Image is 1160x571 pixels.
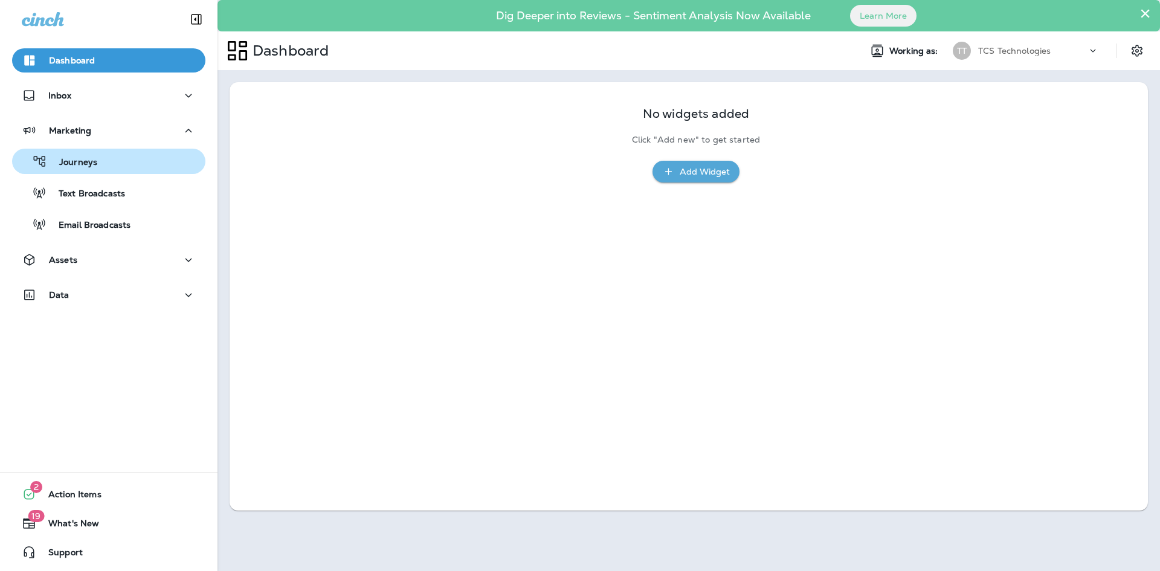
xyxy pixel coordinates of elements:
p: Click "Add new" to get started [632,135,760,145]
button: 19What's New [12,511,205,535]
p: Data [49,290,69,300]
span: Working as: [889,46,941,56]
p: TCS Technologies [978,46,1051,56]
button: Inbox [12,83,205,108]
span: 19 [28,510,44,522]
button: Text Broadcasts [12,180,205,205]
button: Dashboard [12,48,205,73]
button: Close [1139,4,1151,23]
button: Marketing [12,118,205,143]
div: Add Widget [680,164,730,179]
p: Inbox [48,91,71,100]
p: Dashboard [49,56,95,65]
button: Journeys [12,149,205,174]
span: What's New [36,518,99,533]
button: Email Broadcasts [12,211,205,237]
button: Support [12,540,205,564]
button: Collapse Sidebar [179,7,213,31]
p: Assets [49,255,77,265]
p: Journeys [47,157,97,169]
button: Data [12,283,205,307]
span: 2 [30,481,42,493]
div: TT [953,42,971,60]
button: Settings [1126,40,1148,62]
button: Assets [12,248,205,272]
p: Dig Deeper into Reviews - Sentiment Analysis Now Available [461,14,846,18]
p: Text Broadcasts [47,189,125,200]
button: 2Action Items [12,482,205,506]
button: Learn More [850,5,917,27]
p: Email Broadcasts [47,220,130,231]
button: Add Widget [652,161,739,183]
p: No widgets added [643,109,749,119]
p: Dashboard [248,42,329,60]
span: Action Items [36,489,101,504]
p: Marketing [49,126,91,135]
span: Support [36,547,83,562]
